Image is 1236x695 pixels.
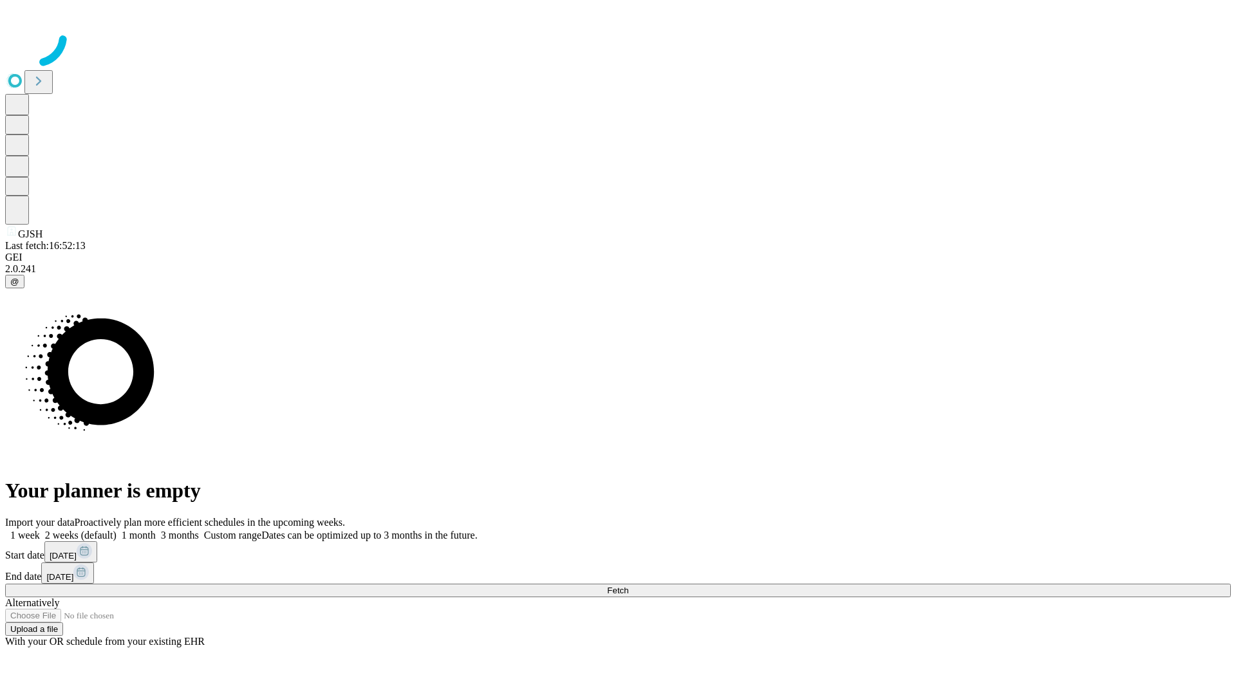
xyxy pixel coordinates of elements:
[18,228,42,239] span: GJSH
[75,517,345,528] span: Proactively plan more efficient schedules in the upcoming weeks.
[607,586,628,595] span: Fetch
[5,597,59,608] span: Alternatively
[10,530,40,541] span: 1 week
[10,277,19,286] span: @
[161,530,199,541] span: 3 months
[5,636,205,647] span: With your OR schedule from your existing EHR
[41,562,94,584] button: [DATE]
[5,517,75,528] span: Import your data
[5,263,1231,275] div: 2.0.241
[5,240,86,251] span: Last fetch: 16:52:13
[5,541,1231,562] div: Start date
[5,562,1231,584] div: End date
[204,530,261,541] span: Custom range
[44,541,97,562] button: [DATE]
[5,275,24,288] button: @
[261,530,477,541] span: Dates can be optimized up to 3 months in the future.
[50,551,77,561] span: [DATE]
[45,530,117,541] span: 2 weeks (default)
[5,622,63,636] button: Upload a file
[5,584,1231,597] button: Fetch
[122,530,156,541] span: 1 month
[5,479,1231,503] h1: Your planner is empty
[46,572,73,582] span: [DATE]
[5,252,1231,263] div: GEI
